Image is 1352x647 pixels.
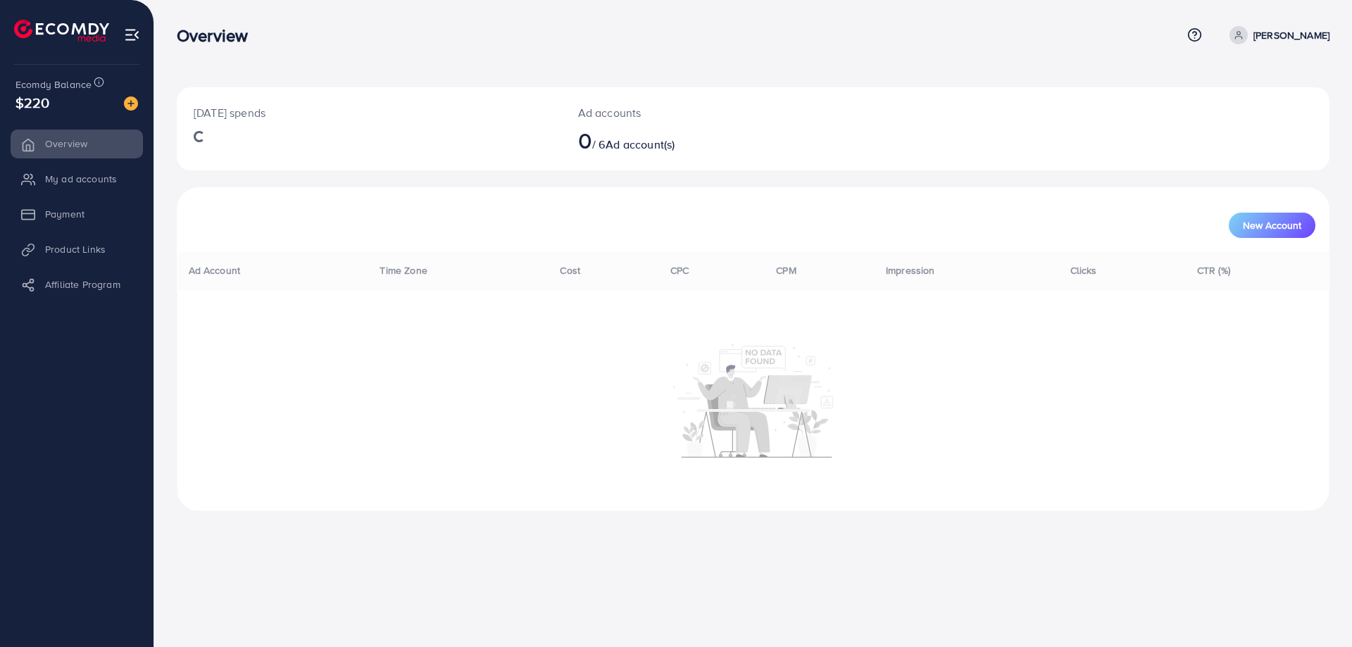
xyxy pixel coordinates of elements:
[578,127,832,153] h2: / 6
[194,104,544,121] p: [DATE] spends
[177,25,259,46] h3: Overview
[1253,27,1329,44] p: [PERSON_NAME]
[15,77,92,92] span: Ecomdy Balance
[1229,213,1315,238] button: New Account
[578,104,832,121] p: Ad accounts
[578,124,592,156] span: 0
[1224,26,1329,44] a: [PERSON_NAME]
[124,96,138,111] img: image
[1243,220,1301,230] span: New Account
[606,137,675,152] span: Ad account(s)
[14,20,109,42] img: logo
[124,27,140,43] img: menu
[15,92,50,113] span: $220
